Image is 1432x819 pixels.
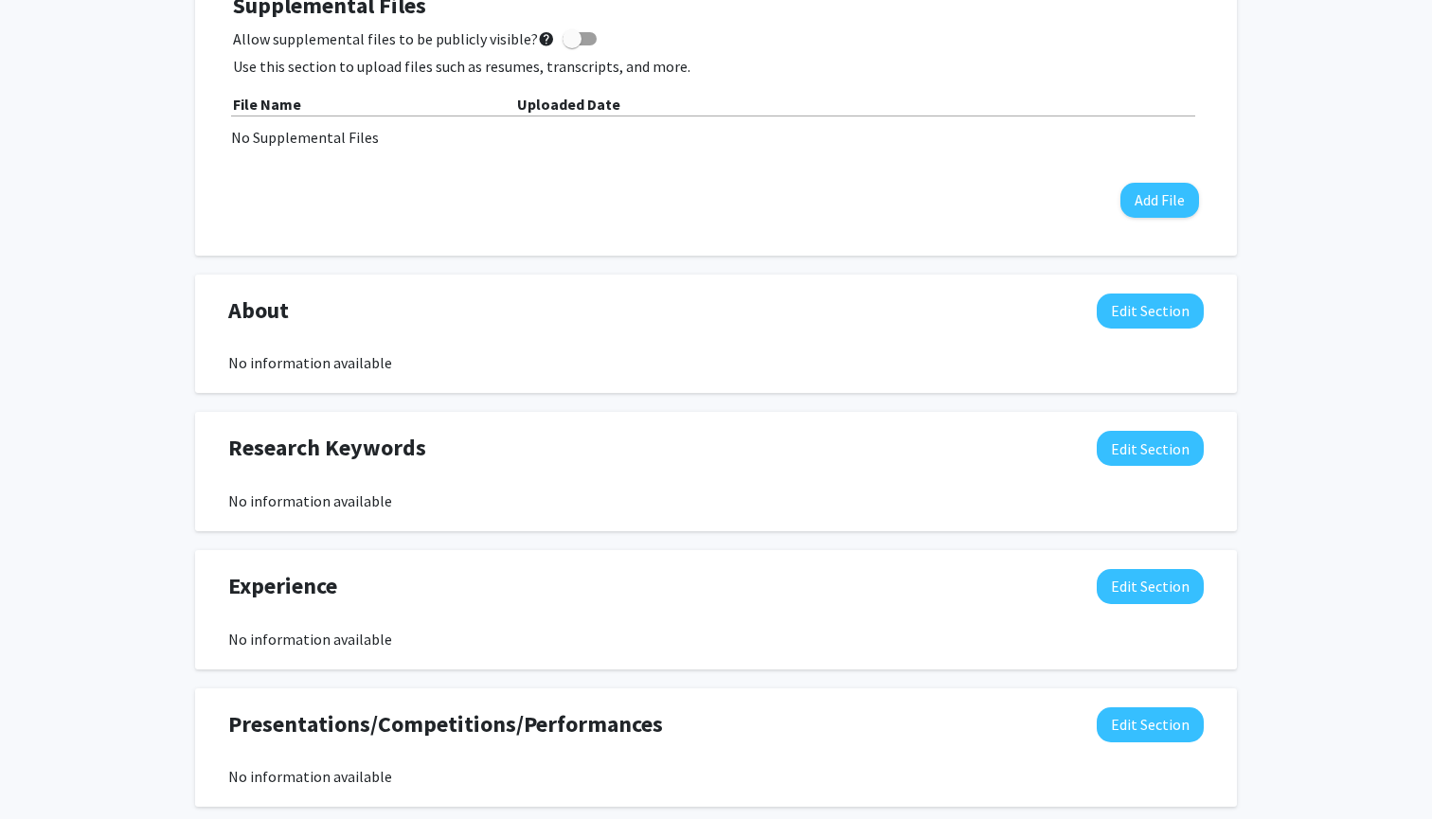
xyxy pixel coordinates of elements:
[228,569,337,603] span: Experience
[228,431,426,465] span: Research Keywords
[228,294,289,328] span: About
[1120,183,1199,218] button: Add File
[1097,569,1204,604] button: Edit Experience
[233,55,1199,78] p: Use this section to upload files such as resumes, transcripts, and more.
[231,126,1201,149] div: No Supplemental Files
[228,490,1204,512] div: No information available
[538,27,555,50] mat-icon: help
[1097,707,1204,742] button: Edit Presentations/Competitions/Performances
[517,95,620,114] b: Uploaded Date
[228,765,1204,788] div: No information available
[14,734,81,805] iframe: Chat
[228,351,1204,374] div: No information available
[1097,294,1204,329] button: Edit About
[1097,431,1204,466] button: Edit Research Keywords
[228,707,663,741] span: Presentations/Competitions/Performances
[233,27,555,50] span: Allow supplemental files to be publicly visible?
[228,628,1204,650] div: No information available
[233,95,301,114] b: File Name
